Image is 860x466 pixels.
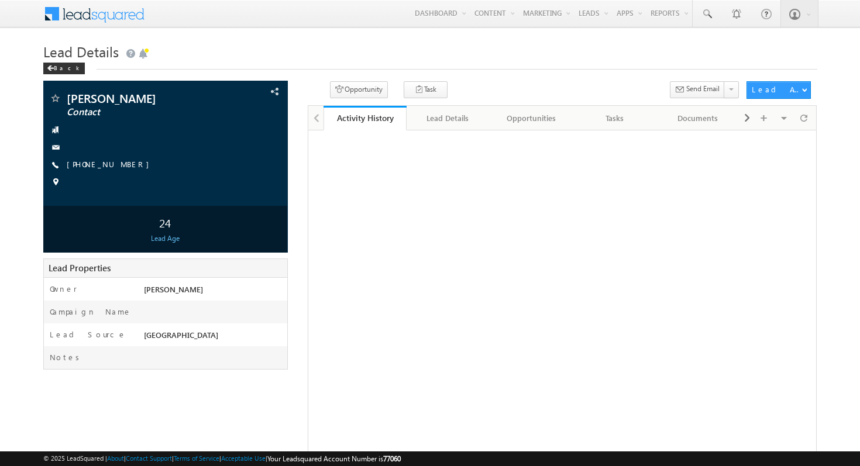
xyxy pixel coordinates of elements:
[656,106,739,130] a: Documents
[126,454,172,462] a: Contact Support
[670,81,725,98] button: Send Email
[144,284,203,294] span: [PERSON_NAME]
[67,106,218,118] span: Contact
[50,306,132,317] label: Campaign Name
[416,111,479,125] div: Lead Details
[500,111,563,125] div: Opportunities
[43,453,401,464] span: © 2025 LeadSquared | | | | |
[383,454,401,463] span: 77060
[404,81,448,98] button: Task
[583,111,646,125] div: Tasks
[747,81,811,99] button: Lead Actions
[46,212,284,233] div: 24
[43,63,85,74] div: Back
[324,106,407,130] a: Activity History
[666,111,729,125] div: Documents
[490,106,573,130] a: Opportunities
[174,454,219,462] a: Terms of Service
[267,454,401,463] span: Your Leadsquared Account Number is
[50,284,77,294] label: Owner
[686,84,720,94] span: Send Email
[67,92,218,104] span: [PERSON_NAME]
[752,84,801,95] div: Lead Actions
[332,112,398,123] div: Activity History
[49,262,111,274] span: Lead Properties
[50,329,126,340] label: Lead Source
[573,106,656,130] a: Tasks
[330,81,388,98] button: Opportunity
[141,329,287,346] div: [GEOGRAPHIC_DATA]
[50,352,84,363] label: Notes
[407,106,490,130] a: Lead Details
[43,62,91,72] a: Back
[107,454,124,462] a: About
[67,159,155,171] span: [PHONE_NUMBER]
[43,42,119,61] span: Lead Details
[46,233,284,244] div: Lead Age
[221,454,266,462] a: Acceptable Use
